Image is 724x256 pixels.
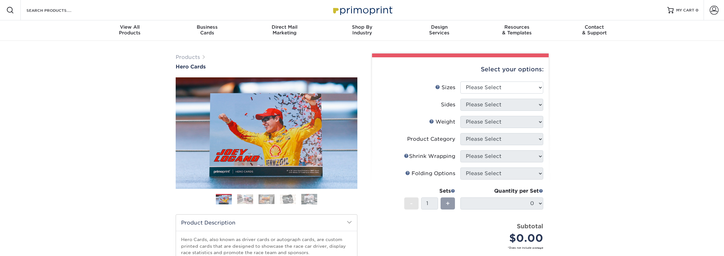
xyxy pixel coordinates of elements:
small: *Does not include postage [382,246,543,250]
span: Resources [478,24,556,30]
a: Shop ByIndustry [323,20,401,41]
div: Weight [429,118,455,126]
a: Contact& Support [556,20,633,41]
div: Quantity per Set [460,187,543,195]
span: - [410,199,413,208]
img: Hero Cards 04 [280,194,296,204]
h2: Product Description [176,215,357,231]
a: Hero Cards [176,64,357,70]
div: Select your options: [377,57,544,82]
div: $0.00 [465,231,543,246]
div: Products [91,24,169,36]
div: Services [401,24,478,36]
a: Products [176,54,200,60]
div: Sets [404,187,455,195]
a: Direct MailMarketing [246,20,323,41]
span: Shop By [323,24,401,30]
span: + [446,199,450,208]
a: BusinessCards [168,20,246,41]
div: Cards [168,24,246,36]
span: Design [401,24,478,30]
span: 0 [696,8,698,12]
a: Resources& Templates [478,20,556,41]
span: MY CART [676,8,694,13]
span: Direct Mail [246,24,323,30]
div: & Templates [478,24,556,36]
div: & Support [556,24,633,36]
div: Marketing [246,24,323,36]
span: Contact [556,24,633,30]
input: SEARCH PRODUCTS..... [26,6,88,14]
img: Hero Cards 01 [176,76,357,190]
a: View AllProducts [91,20,169,41]
a: DesignServices [401,20,478,41]
div: Sizes [435,84,455,91]
img: Hero Cards 02 [237,194,253,204]
span: Business [168,24,246,30]
img: Hero Cards 01 [216,195,232,205]
img: Primoprint [330,3,394,17]
div: Industry [323,24,401,36]
div: Shrink Wrapping [404,153,455,160]
div: Folding Options [405,170,455,177]
div: Product Category [407,135,455,143]
img: Hero Cards 03 [259,194,274,204]
strong: Subtotal [517,223,543,230]
span: View All [91,24,169,30]
div: Sides [441,101,455,109]
img: Hero Cards 05 [301,194,317,205]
